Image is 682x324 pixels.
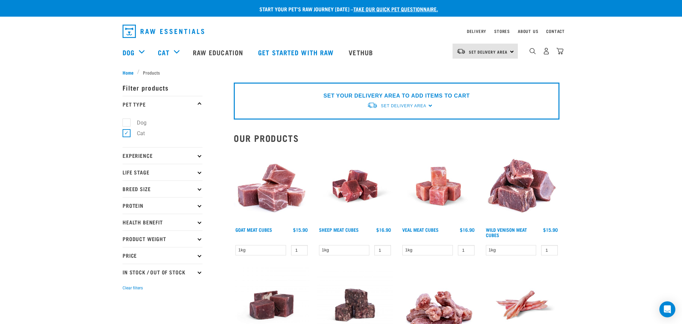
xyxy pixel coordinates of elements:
[381,104,426,108] span: Set Delivery Area
[323,92,470,100] p: SET YOUR DELIVERY AREA TO ADD ITEMS TO CART
[319,228,359,231] a: Sheep Meat Cubes
[123,147,202,164] p: Experience
[234,133,559,143] h2: Our Products
[186,39,251,66] a: Raw Education
[293,227,308,232] div: $15.90
[543,48,550,55] img: user.png
[123,214,202,230] p: Health Benefit
[376,227,391,232] div: $16.90
[126,119,149,127] label: Dog
[317,149,393,224] img: Sheep Meat
[234,149,309,224] img: 1184 Wild Goat Meat Cubes Boneless 01
[123,69,137,76] a: Home
[123,264,202,280] p: In Stock / Out Of Stock
[291,245,308,255] input: 1
[460,227,475,232] div: $16.90
[117,22,565,41] nav: dropdown navigation
[123,79,202,96] p: Filter products
[123,180,202,197] p: Breed Size
[123,96,202,113] p: Pet Type
[529,48,536,54] img: home-icon-1@2x.png
[251,39,342,66] a: Get started with Raw
[546,30,565,32] a: Contact
[494,30,510,32] a: Stores
[123,285,143,291] button: Clear filters
[518,30,538,32] a: About Us
[123,247,202,264] p: Price
[123,69,134,76] span: Home
[469,51,508,53] span: Set Delivery Area
[235,228,272,231] a: Goat Meat Cubes
[123,25,204,38] img: Raw Essentials Logo
[402,228,439,231] a: Veal Meat Cubes
[126,129,148,138] label: Cat
[541,245,558,255] input: 1
[123,164,202,180] p: Life Stage
[367,102,378,109] img: van-moving.png
[123,197,202,214] p: Protein
[158,47,169,57] a: Cat
[484,149,560,224] img: 1181 Wild Venison Meat Cubes Boneless 01
[123,69,559,76] nav: breadcrumbs
[401,149,476,224] img: Veal Meat Cubes8454
[353,7,438,10] a: take our quick pet questionnaire.
[543,227,558,232] div: $15.90
[458,245,475,255] input: 1
[659,301,675,317] div: Open Intercom Messenger
[342,39,381,66] a: Vethub
[486,228,527,236] a: Wild Venison Meat Cubes
[457,48,466,54] img: van-moving.png
[123,47,135,57] a: Dog
[123,230,202,247] p: Product Weight
[467,30,486,32] a: Delivery
[556,48,563,55] img: home-icon@2x.png
[374,245,391,255] input: 1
